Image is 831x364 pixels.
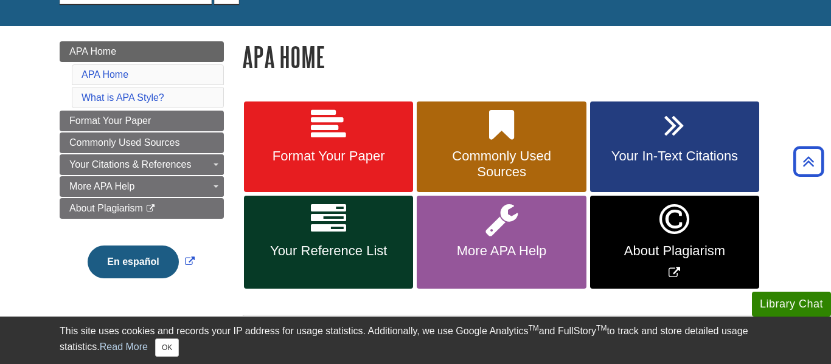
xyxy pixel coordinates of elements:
[599,243,750,259] span: About Plagiarism
[60,176,224,197] a: More APA Help
[60,198,224,219] a: About Plagiarism
[244,101,413,193] a: Format Your Paper
[596,324,607,332] sup: TM
[426,148,577,180] span: Commonly Used Sources
[85,256,197,267] a: Link opens in new window
[82,69,128,80] a: APA Home
[100,342,148,352] a: Read More
[60,111,224,131] a: Format Your Paper
[528,324,538,332] sup: TM
[60,41,224,299] div: Guide Page Menu
[253,243,404,259] span: Your Reference List
[417,101,586,193] a: Commonly Used Sources
[155,338,179,357] button: Close
[417,196,586,289] a: More APA Help
[752,292,831,317] button: Library Chat
[69,46,116,57] span: APA Home
[145,205,156,213] i: This link opens in a new window
[69,137,179,148] span: Commonly Used Sources
[82,92,164,103] a: What is APA Style?
[69,115,151,126] span: Format Your Paper
[243,315,771,348] h2: What is APA Style?
[69,159,191,170] span: Your Citations & References
[60,154,224,175] a: Your Citations & References
[789,153,828,170] a: Back to Top
[88,246,178,278] button: En español
[60,132,224,153] a: Commonly Used Sources
[69,181,134,191] span: More APA Help
[599,148,750,164] span: Your In-Text Citations
[590,101,759,193] a: Your In-Text Citations
[60,41,224,62] a: APA Home
[253,148,404,164] span: Format Your Paper
[426,243,577,259] span: More APA Help
[244,196,413,289] a: Your Reference List
[69,203,143,213] span: About Plagiarism
[60,324,771,357] div: This site uses cookies and records your IP address for usage statistics. Additionally, we use Goo...
[242,41,771,72] h1: APA Home
[590,196,759,289] a: Link opens in new window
